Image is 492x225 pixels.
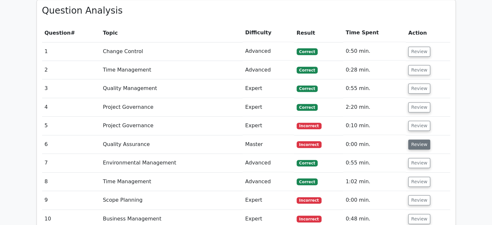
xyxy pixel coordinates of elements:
[100,42,243,61] td: Change Control
[294,24,343,42] th: Result
[343,191,406,209] td: 0:00 min.
[406,24,450,42] th: Action
[343,42,406,61] td: 0:50 min.
[408,195,430,205] button: Review
[243,61,294,79] td: Advanced
[42,79,100,98] td: 3
[42,117,100,135] td: 5
[343,117,406,135] td: 0:10 min.
[243,79,294,98] td: Expert
[297,197,322,204] span: Incorrect
[297,141,322,148] span: Incorrect
[243,98,294,117] td: Expert
[243,135,294,154] td: Master
[297,178,318,185] span: Correct
[343,154,406,172] td: 0:55 min.
[408,121,430,131] button: Review
[42,154,100,172] td: 7
[100,24,243,42] th: Topic
[343,61,406,79] td: 0:28 min.
[343,135,406,154] td: 0:00 min.
[243,24,294,42] th: Difficulty
[42,5,450,16] h3: Question Analysis
[42,98,100,117] td: 4
[100,61,243,79] td: Time Management
[297,216,322,222] span: Incorrect
[100,191,243,209] td: Scope Planning
[45,30,71,36] span: Question
[42,173,100,191] td: 8
[42,24,100,42] th: #
[100,173,243,191] td: Time Management
[42,135,100,154] td: 6
[343,79,406,98] td: 0:55 min.
[100,154,243,172] td: Environmental Management
[408,65,430,75] button: Review
[297,85,318,92] span: Correct
[243,173,294,191] td: Advanced
[297,48,318,55] span: Correct
[297,67,318,73] span: Correct
[297,104,318,110] span: Correct
[408,158,430,168] button: Review
[408,84,430,94] button: Review
[100,98,243,117] td: Project Governance
[408,177,430,187] button: Review
[100,135,243,154] td: Quality Assurance
[243,191,294,209] td: Expert
[297,160,318,166] span: Correct
[243,42,294,61] td: Advanced
[343,173,406,191] td: 1:02 min.
[408,47,430,57] button: Review
[408,214,430,224] button: Review
[408,140,430,150] button: Review
[297,123,322,129] span: Incorrect
[343,24,406,42] th: Time Spent
[42,42,100,61] td: 1
[243,154,294,172] td: Advanced
[408,102,430,112] button: Review
[42,191,100,209] td: 9
[343,98,406,117] td: 2:20 min.
[100,79,243,98] td: Quality Management
[243,117,294,135] td: Expert
[100,117,243,135] td: Project Governance
[42,61,100,79] td: 2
